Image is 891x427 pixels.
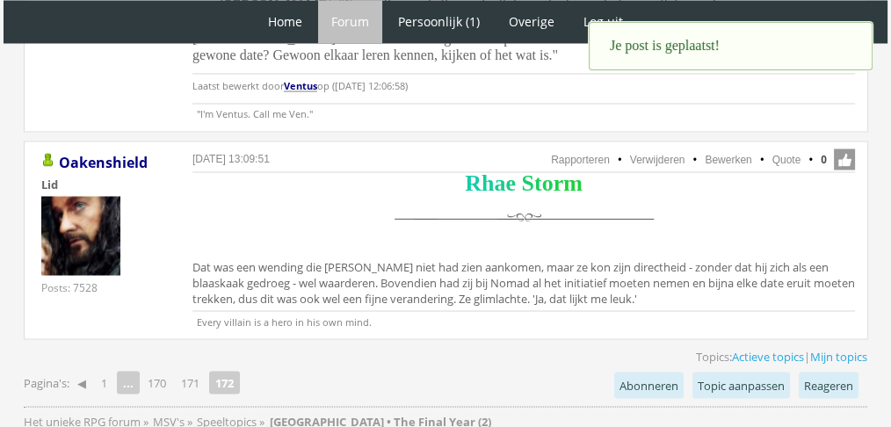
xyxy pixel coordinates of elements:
[192,310,855,328] p: Every villain is a hero in his own mind.
[494,170,505,195] span: a
[141,370,173,394] a: 170
[41,176,164,192] div: Lid
[705,153,751,165] a: Bewerken
[284,79,317,92] a: Ventus
[505,170,516,195] span: e
[59,152,148,171] a: Oakenshield
[692,372,790,398] a: Topic aanpassen
[41,153,55,167] img: Gebruiker is online
[772,153,801,165] a: Quote
[24,374,69,391] span: Pagina's:
[554,170,564,195] span: r
[117,371,140,394] span: ...
[542,170,554,195] span: o
[70,370,93,394] a: ◀
[732,348,804,364] a: Actieve topics
[41,196,120,275] img: Oakenshield
[465,170,482,195] span: R
[563,170,583,195] span: m
[192,73,855,98] p: Laatst bewerkt door op ([DATE] 12:06:58)
[192,175,855,310] div: Dat was een wending die [PERSON_NAME] niet had zien aankomen, maar ze kon zijn directheid - zonde...
[534,170,542,195] span: t
[821,151,827,167] span: 0
[192,103,855,120] p: "I'm Ventus. Call me Ven."
[192,152,270,164] a: [DATE] 13:09:51
[41,279,98,294] div: Posts: 7528
[696,348,867,364] span: Topics: |
[209,371,240,394] strong: 172
[630,153,685,165] a: Verwijderen
[482,170,494,195] span: h
[799,372,858,398] a: Reageren
[522,170,534,195] span: S
[94,370,114,394] a: 1
[551,153,610,165] a: Rapporteren
[388,199,660,238] img: scheidingslijn.png
[174,370,206,394] a: 171
[614,372,684,398] a: Abonneren
[810,348,867,364] a: Mijn topics
[589,22,873,70] div: Je post is geplaatst!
